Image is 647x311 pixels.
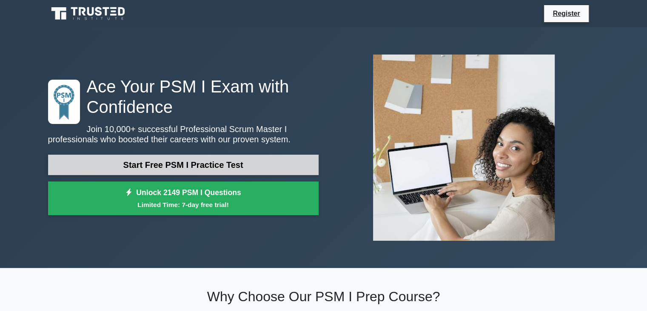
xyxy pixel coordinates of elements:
a: Start Free PSM I Practice Test [48,155,319,175]
a: Register [547,8,585,19]
a: Unlock 2149 PSM I QuestionsLimited Time: 7-day free trial! [48,181,319,216]
h2: Why Choose Our PSM I Prep Course? [48,288,599,305]
p: Join 10,000+ successful Professional Scrum Master I professionals who boosted their careers with ... [48,124,319,144]
small: Limited Time: 7-day free trial! [59,200,308,210]
h1: Ace Your PSM I Exam with Confidence [48,76,319,117]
